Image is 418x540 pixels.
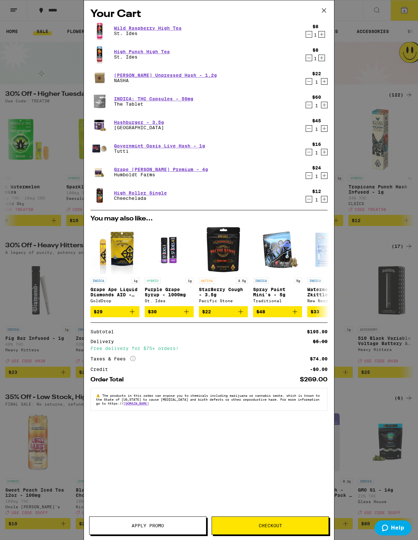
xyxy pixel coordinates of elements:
a: Hashburger - 3.5g [114,120,164,125]
button: Increment [321,125,328,132]
a: High Punch High Tea [114,49,170,54]
span: $29 [94,309,103,314]
p: Cheechelada [114,196,167,201]
div: 1 [313,56,318,61]
img: Pacific Stone - StarBerry Cough - 3.5g [199,225,248,274]
a: High Roller Single [114,190,167,196]
div: $269.00 [300,377,328,383]
p: SATIVA [199,278,215,284]
p: [GEOGRAPHIC_DATA] [114,125,164,130]
button: Add to bag [307,306,356,317]
img: Cheechelada - High Roller Single [90,186,109,205]
button: Increment [318,55,325,61]
div: -$0.00 [310,367,328,372]
p: INDICA [90,278,106,284]
button: Increment [321,149,328,155]
a: INDICA: THC Capsules - 50mg [114,96,193,101]
span: $30 [148,309,157,314]
div: St. Ides [145,299,194,303]
div: $195.00 [307,329,328,334]
p: Grape Ape Liquid Diamonds AIO - 1g [90,287,139,297]
a: Wild Raspberry High Tea [114,26,182,31]
button: Decrement [306,125,312,132]
div: Free delivery for $75+ orders! [90,346,328,351]
a: [DOMAIN_NAME] [123,401,149,405]
button: Add to bag [199,306,248,317]
img: Traditional - Spray Paint Mini's - 5g [253,225,302,274]
a: [PERSON_NAME] Unpressed Hash - 1.2g [114,73,217,78]
a: Open page for Watermelon Zkittles - 1g from New Norm [307,225,356,306]
h2: Your Cart [90,7,328,22]
button: Apply Promo [89,516,206,535]
img: Humboldt Farms - Grape Runtz Premium - 4g [90,163,109,181]
div: Order Total [90,377,128,383]
p: 1g [186,278,194,284]
a: Governmint Oasis Live Hash - 1g [114,143,205,148]
img: Tutti - Governmint Oasis Live Hash - 1g [90,139,109,158]
iframe: Opens a widget where you can find more information [375,520,411,537]
a: Open page for Grape Ape Liquid Diamonds AIO - 1g from GoldDrop [90,225,139,306]
p: INDICA [253,278,269,284]
p: Spray Paint Mini's - 5g [253,287,302,297]
button: Decrement [306,149,312,155]
div: Traditional [253,299,302,303]
img: St. Ides - Wild Raspberry High Tea [90,22,109,40]
span: The products in this order can expose you to chemicals including marijuana or cannabis smoke, whi... [96,393,320,405]
button: Decrement [306,196,312,202]
button: Add to bag [253,306,302,317]
a: Open page for StarBerry Cough - 3.5g from Pacific Stone [199,225,248,306]
button: Add to bag [145,306,194,317]
div: 1 [312,197,321,202]
p: Purple Grape Syrup - 1000mg [145,287,194,297]
a: Grape [PERSON_NAME] Premium - 4g [114,167,208,172]
div: Taxes & Fees [90,356,136,362]
div: 1 [312,127,321,132]
button: Decrement [306,31,312,38]
div: 1 [312,174,321,179]
button: Increment [321,78,328,85]
img: The Tablet - INDICA: THC Capsules - 50mg [90,92,109,111]
p: HYBRID [145,278,160,284]
p: Humboldt Farms [114,172,208,177]
div: $45 [312,118,321,123]
div: $8 [313,24,318,29]
div: $24 [312,165,321,170]
button: Decrement [306,102,312,108]
div: 1 [312,150,321,155]
p: NASHA [114,78,217,83]
p: 3.5g [236,278,248,284]
div: $22 [312,71,321,76]
button: Decrement [306,172,312,179]
div: $74.00 [310,357,328,361]
span: Checkout [259,523,282,528]
p: St. Ides [114,31,182,36]
button: Decrement [306,55,312,61]
div: Subtotal [90,329,119,334]
h2: You may also like... [90,216,328,222]
span: $22 [202,309,211,314]
p: 1g [132,278,139,284]
div: Credit [90,367,113,372]
div: New Norm [307,299,356,303]
button: Increment [318,31,325,38]
img: New Norm - Watermelon Zkittles - 1g [307,225,356,274]
p: Watermelon Zkittles - 1g [307,287,356,297]
div: $60 [312,95,321,100]
button: Add to bag [90,306,139,317]
button: Increment [321,172,328,179]
button: Checkout [212,516,329,535]
span: $33 [311,309,319,314]
span: Apply Promo [132,523,164,528]
div: $8 [313,47,318,53]
button: Increment [321,196,328,202]
p: St. Ides [114,54,170,60]
div: GoldDrop [90,299,139,303]
button: Decrement [306,78,312,85]
button: Increment [321,102,328,108]
a: Open page for Spray Paint Mini's - 5g from Traditional [253,225,302,306]
div: Delivery [90,339,119,344]
div: $16 [312,142,321,147]
img: GoldDrop - Grape Ape Liquid Diamonds AIO - 1g [92,225,138,274]
p: 5g [294,278,302,284]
